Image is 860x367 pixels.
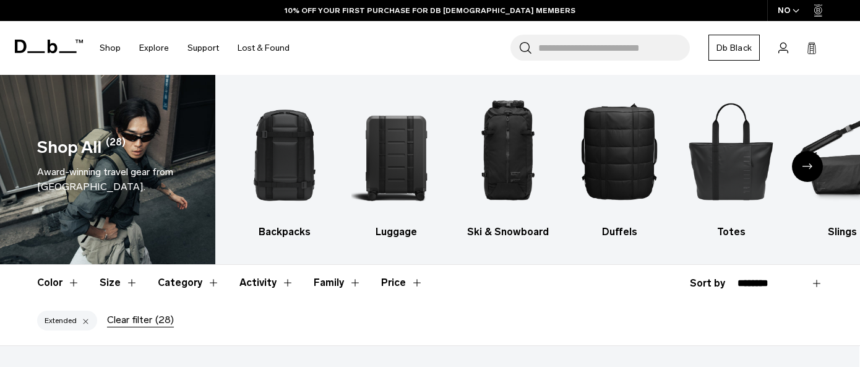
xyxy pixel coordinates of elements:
a: Db Black [708,35,760,61]
button: Toggle Filter [239,265,294,301]
li: 2 / 10 [351,84,441,240]
img: Db [686,84,776,218]
h3: Ski & Snowboard [463,225,553,240]
button: Toggle Price [381,265,423,301]
button: Toggle Filter [158,265,220,301]
button: Toggle Filter [314,265,361,301]
img: Db [351,84,441,218]
li: 1 / 10 [240,84,330,240]
nav: Main Navigation [90,21,299,75]
a: Shop [100,26,121,70]
li: 5 / 10 [686,84,776,240]
div: Next slide [792,151,823,182]
div: Award-winning travel gear from [GEOGRAPHIC_DATA]. [37,165,178,194]
h3: Totes [686,225,776,240]
button: Toggle Filter [37,265,80,301]
a: Db Backpacks [240,84,330,240]
a: Db Totes [686,84,776,240]
li: 4 / 10 [575,84,664,240]
li: 3 / 10 [463,84,553,240]
span: (28) [155,313,174,327]
a: Db Ski & Snowboard [463,84,553,240]
div: Clear filter [107,313,174,327]
img: Db [575,84,664,218]
h1: Shop All [37,135,101,160]
h3: Backpacks [240,225,330,240]
div: Extended [37,311,97,330]
button: Toggle Filter [100,265,138,301]
a: Lost & Found [238,26,290,70]
span: (28) [106,135,126,160]
img: Db [463,84,553,218]
a: Db Luggage [351,84,441,240]
a: 10% OFF YOUR FIRST PURCHASE FOR DB [DEMOGRAPHIC_DATA] MEMBERS [285,5,575,16]
img: Db [240,84,330,218]
a: Support [187,26,219,70]
h3: Duffels [575,225,664,240]
a: Explore [139,26,169,70]
a: Db Duffels [575,84,664,240]
h3: Luggage [351,225,441,240]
